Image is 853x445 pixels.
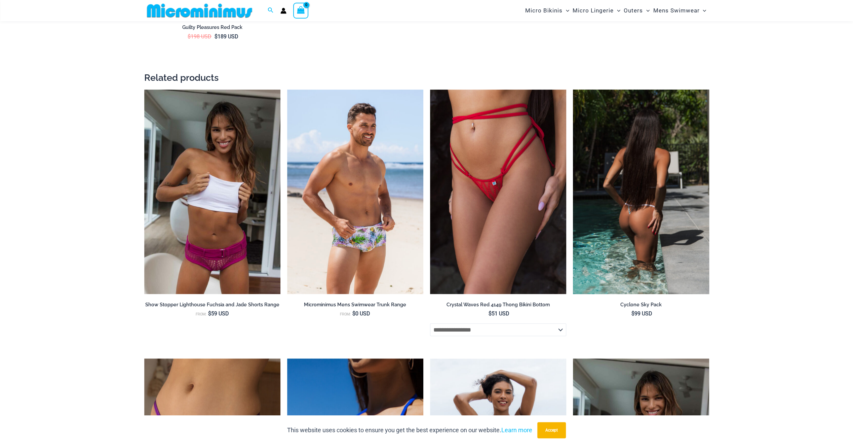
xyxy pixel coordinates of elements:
img: Lighthouse Fuchsia 516 Shorts 04 [144,90,280,295]
span: $ [208,310,211,317]
a: Bondi Chasing Summer 007 Trunk 08Bondi Safari Spice 007 Trunk 06Bondi Safari Spice 007 Trunk 06 [287,90,423,295]
bdi: 51 USD [489,310,509,317]
a: Learn more [501,426,532,434]
span: From: [196,312,206,316]
a: Search icon link [268,6,274,15]
span: $ [188,33,191,40]
a: Cyclone Sky Pack [573,302,709,310]
bdi: 99 USD [631,310,652,317]
bdi: 59 USD [208,310,229,317]
p: This website uses cookies to ensure you get the best experience on our website. [287,425,532,435]
span: Outers [624,2,643,19]
a: Lighthouse Fuchsia 516 Shorts 04Lighthouse Jade 516 Shorts 05Lighthouse Jade 516 Shorts 05 [144,90,280,295]
a: Crystal Waves Red 4149 Thong Bikini Bottom [430,302,566,310]
a: View Shopping Cart, empty [293,3,309,18]
h2: Related products [144,72,709,83]
a: Micro LingerieMenu ToggleMenu Toggle [571,2,622,19]
span: Menu Toggle [699,2,706,19]
span: Mens Swimwear [653,2,699,19]
span: Menu Toggle [563,2,569,19]
bdi: 189 USD [215,33,238,40]
span: Micro Bikinis [525,2,563,19]
a: Guilty Pleasures Red Pack [144,24,280,33]
a: OutersMenu ToggleMenu Toggle [622,2,651,19]
span: Menu Toggle [643,2,650,19]
img: Cyclone Sky 318 Top 4275 Bottom 05 [573,90,709,295]
span: Micro Lingerie [573,2,614,19]
a: Crystal Waves 4149 Thong 01Crystal Waves 305 Tri Top 4149 Thong 01Crystal Waves 305 Tri Top 4149 ... [430,90,566,295]
span: $ [631,310,634,317]
h2: Microminimus Mens Swimwear Trunk Range [287,302,423,308]
bdi: 0 USD [352,310,370,317]
nav: Site Navigation [522,1,709,20]
a: Account icon link [280,8,286,14]
img: Bondi Chasing Summer 007 Trunk 08 [287,90,423,295]
a: Microminimus Mens Swimwear Trunk Range [287,302,423,310]
a: Mens SwimwearMenu ToggleMenu Toggle [651,2,708,19]
img: Crystal Waves 4149 Thong 01 [430,90,566,295]
a: Show Stopper Lighthouse Fuchsia and Jade Shorts Range [144,302,280,310]
h2: Show Stopper Lighthouse Fuchsia and Jade Shorts Range [144,302,280,308]
button: Accept [537,422,566,438]
span: $ [215,33,218,40]
span: $ [489,310,492,317]
a: Micro BikinisMenu ToggleMenu Toggle [524,2,571,19]
span: Menu Toggle [614,2,620,19]
a: Cyclone Sky 318 Top 4275 Bottom 04Cyclone Sky 318 Top 4275 Bottom 05Cyclone Sky 318 Top 4275 Bott... [573,90,709,295]
span: $ [352,310,355,317]
h2: Guilty Pleasures Red Pack [144,24,280,31]
h2: Cyclone Sky Pack [573,302,709,308]
h2: Crystal Waves Red 4149 Thong Bikini Bottom [430,302,566,308]
img: MM SHOP LOGO FLAT [144,3,255,18]
span: From: [340,312,351,316]
bdi: 198 USD [188,33,211,40]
